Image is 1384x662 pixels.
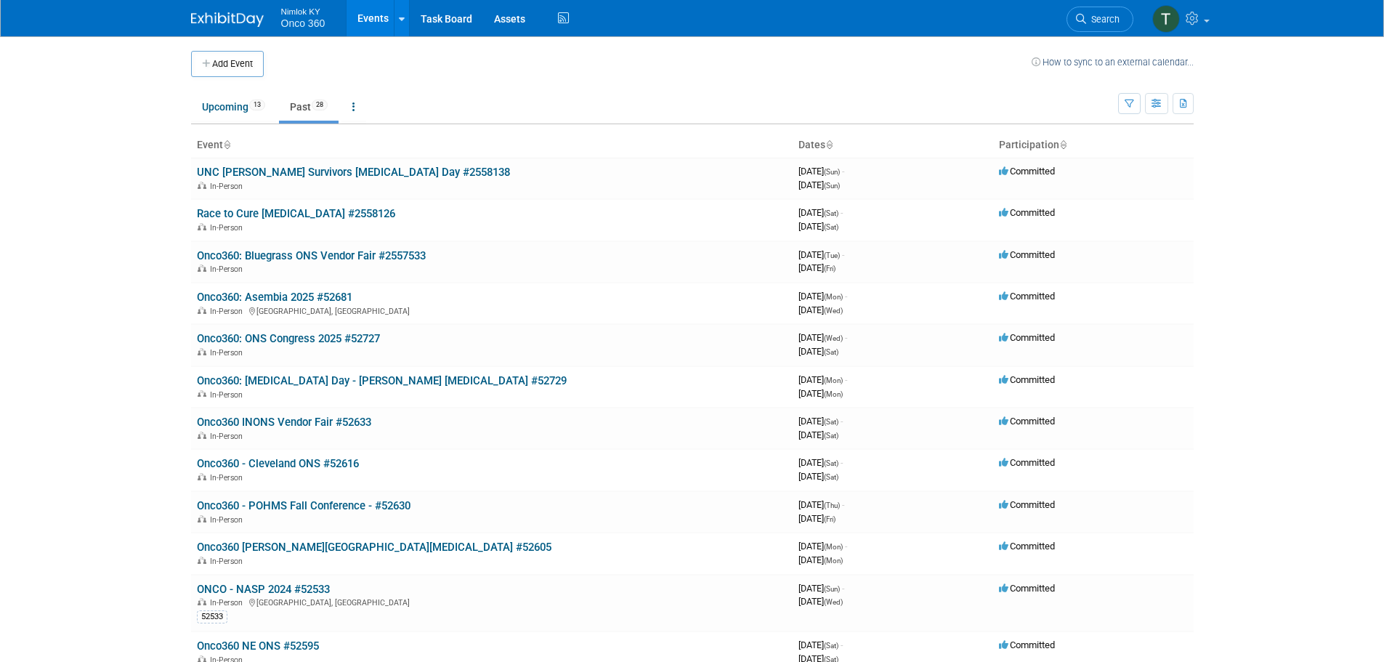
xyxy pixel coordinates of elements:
span: (Wed) [824,334,843,342]
img: Tim Bugaile [1152,5,1180,33]
span: [DATE] [798,207,843,218]
span: Nimlok KY [281,3,325,18]
img: In-Person Event [198,390,206,397]
span: (Mon) [824,390,843,398]
span: - [845,541,847,552]
span: - [841,457,843,468]
a: Onco360 - POHMS Fall Conference - #52630 [197,499,410,512]
span: (Sun) [824,182,840,190]
span: In-Person [210,223,247,233]
a: Onco360: ONS Congress 2025 #52727 [197,332,380,345]
span: (Sat) [824,473,838,481]
a: UNC [PERSON_NAME] Survivors [MEDICAL_DATA] Day #2558138 [197,166,510,179]
span: (Sat) [824,432,838,440]
span: 13 [249,100,265,110]
span: [DATE] [798,639,843,650]
span: [DATE] [798,513,835,524]
span: (Sun) [824,585,840,593]
span: (Sat) [824,459,838,467]
span: In-Person [210,598,247,607]
span: (Mon) [824,557,843,565]
span: [DATE] [798,499,844,510]
a: Onco360 [PERSON_NAME][GEOGRAPHIC_DATA][MEDICAL_DATA] #52605 [197,541,551,554]
img: In-Person Event [198,557,206,564]
span: - [841,207,843,218]
span: In-Person [210,473,247,483]
span: (Sat) [824,209,838,217]
span: [DATE] [798,471,838,482]
a: Onco360 INONS Vendor Fair #52633 [197,416,371,429]
span: (Thu) [824,501,840,509]
span: - [842,249,844,260]
span: [DATE] [798,346,838,357]
img: In-Person Event [198,473,206,480]
span: Committed [999,541,1055,552]
img: In-Person Event [198,598,206,605]
span: [DATE] [798,262,835,273]
span: - [842,499,844,510]
span: Committed [999,639,1055,650]
span: - [845,291,847,302]
span: In-Person [210,182,247,191]
span: (Mon) [824,376,843,384]
span: Committed [999,291,1055,302]
span: (Fri) [824,265,835,273]
a: Search [1067,7,1133,32]
span: Committed [999,457,1055,468]
span: (Wed) [824,307,843,315]
th: Dates [793,133,993,158]
th: Event [191,133,793,158]
a: ONCO - NASP 2024 #52533 [197,583,330,596]
span: - [842,583,844,594]
a: Onco360: Bluegrass ONS Vendor Fair #2557533 [197,249,426,262]
span: (Sat) [824,348,838,356]
span: Committed [999,583,1055,594]
img: In-Person Event [198,182,206,189]
span: - [845,332,847,343]
span: [DATE] [798,554,843,565]
span: In-Person [210,265,247,274]
a: Sort by Event Name [223,139,230,150]
span: Search [1086,14,1120,25]
a: Sort by Start Date [825,139,833,150]
span: (Sat) [824,642,838,650]
span: (Sat) [824,418,838,426]
span: [DATE] [798,166,844,177]
a: Onco360 - Cleveland ONS #52616 [197,457,359,470]
a: Onco360 NE ONS #52595 [197,639,319,653]
div: 52533 [197,610,227,623]
span: [DATE] [798,388,843,399]
th: Participation [993,133,1194,158]
a: Onco360: Asembia 2025 #52681 [197,291,352,304]
span: - [845,374,847,385]
img: In-Person Event [198,348,206,355]
img: In-Person Event [198,515,206,522]
span: - [841,639,843,650]
span: [DATE] [798,291,847,302]
span: Committed [999,166,1055,177]
a: Race to Cure [MEDICAL_DATA] #2558126 [197,207,395,220]
a: How to sync to an external calendar... [1032,57,1194,68]
span: In-Person [210,390,247,400]
span: (Tue) [824,251,840,259]
a: Sort by Participation Type [1059,139,1067,150]
span: (Sun) [824,168,840,176]
span: [DATE] [798,304,843,315]
span: In-Person [210,432,247,441]
span: Committed [999,332,1055,343]
span: [DATE] [798,541,847,552]
span: [DATE] [798,457,843,468]
img: In-Person Event [198,223,206,230]
img: ExhibitDay [191,12,264,27]
span: [DATE] [798,583,844,594]
div: [GEOGRAPHIC_DATA], [GEOGRAPHIC_DATA] [197,304,787,316]
span: In-Person [210,307,247,316]
span: Committed [999,374,1055,385]
span: Onco 360 [281,17,325,29]
span: Committed [999,499,1055,510]
span: - [842,166,844,177]
span: Committed [999,416,1055,427]
span: [DATE] [798,221,838,232]
span: [DATE] [798,249,844,260]
img: In-Person Event [198,432,206,439]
